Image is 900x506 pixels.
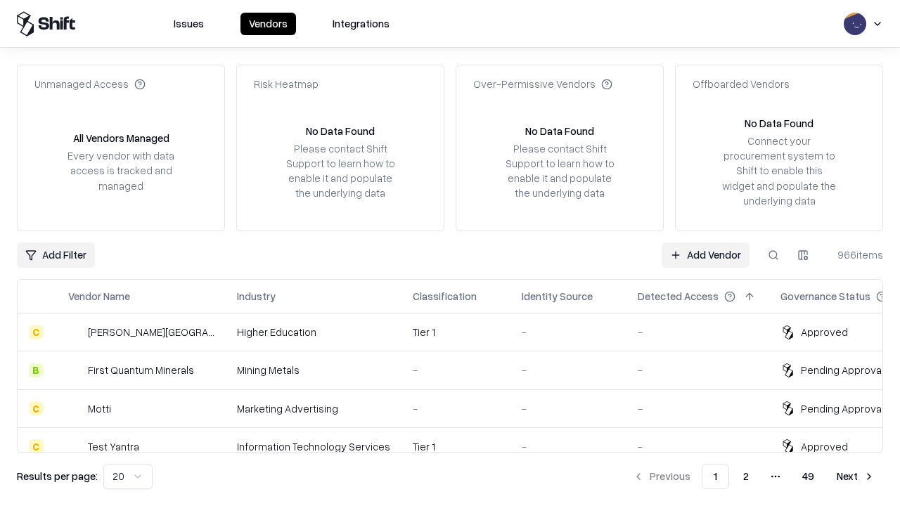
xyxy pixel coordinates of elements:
[237,289,276,304] div: Industry
[306,124,375,138] div: No Data Found
[702,464,729,489] button: 1
[63,148,179,193] div: Every vendor with data access is tracked and managed
[34,77,146,91] div: Unmanaged Access
[68,289,130,304] div: Vendor Name
[88,439,139,454] div: Test Yantra
[638,289,719,304] div: Detected Access
[732,464,760,489] button: 2
[522,325,615,339] div: -
[68,401,82,415] img: Motti
[827,247,883,262] div: 966 items
[237,325,390,339] div: Higher Education
[73,131,169,145] div: All Vendors Managed
[88,325,214,339] div: [PERSON_NAME][GEOGRAPHIC_DATA]
[17,469,98,484] p: Results per page:
[638,401,758,416] div: -
[522,401,615,416] div: -
[282,141,399,201] div: Please contact Shift Support to learn how to enable it and populate the underlying data
[522,289,593,304] div: Identity Source
[88,363,194,377] div: First Quantum Minerals
[791,464,825,489] button: 49
[638,439,758,454] div: -
[68,439,82,453] img: Test Yantra
[801,325,848,339] div: Approved
[624,464,883,489] nav: pagination
[413,289,477,304] div: Classification
[721,134,837,208] div: Connect your procurement system to Shift to enable this widget and populate the underlying data
[165,13,212,35] button: Issues
[745,116,814,131] div: No Data Found
[801,363,884,377] div: Pending Approval
[17,242,95,268] button: Add Filter
[88,401,111,416] div: Motti
[254,77,319,91] div: Risk Heatmap
[237,363,390,377] div: Mining Metals
[522,439,615,454] div: -
[324,13,398,35] button: Integrations
[801,439,848,454] div: Approved
[638,325,758,339] div: -
[413,439,499,454] div: Tier 1
[237,401,390,416] div: Marketing Advertising
[413,401,499,416] div: -
[473,77,612,91] div: Over-Permissive Vendors
[29,401,43,415] div: C
[501,141,618,201] div: Please contact Shift Support to learn how to enable it and populate the underlying data
[240,13,296,35] button: Vendors
[29,325,43,339] div: C
[525,124,594,138] div: No Data Found
[237,439,390,454] div: Information Technology Services
[828,464,883,489] button: Next
[801,401,884,416] div: Pending Approval
[29,363,43,377] div: B
[638,363,758,377] div: -
[68,325,82,339] img: Reichman University
[780,289,870,304] div: Governance Status
[68,363,82,377] img: First Quantum Minerals
[693,77,790,91] div: Offboarded Vendors
[413,325,499,339] div: Tier 1
[413,363,499,377] div: -
[29,439,43,453] div: C
[522,363,615,377] div: -
[662,242,750,268] a: Add Vendor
